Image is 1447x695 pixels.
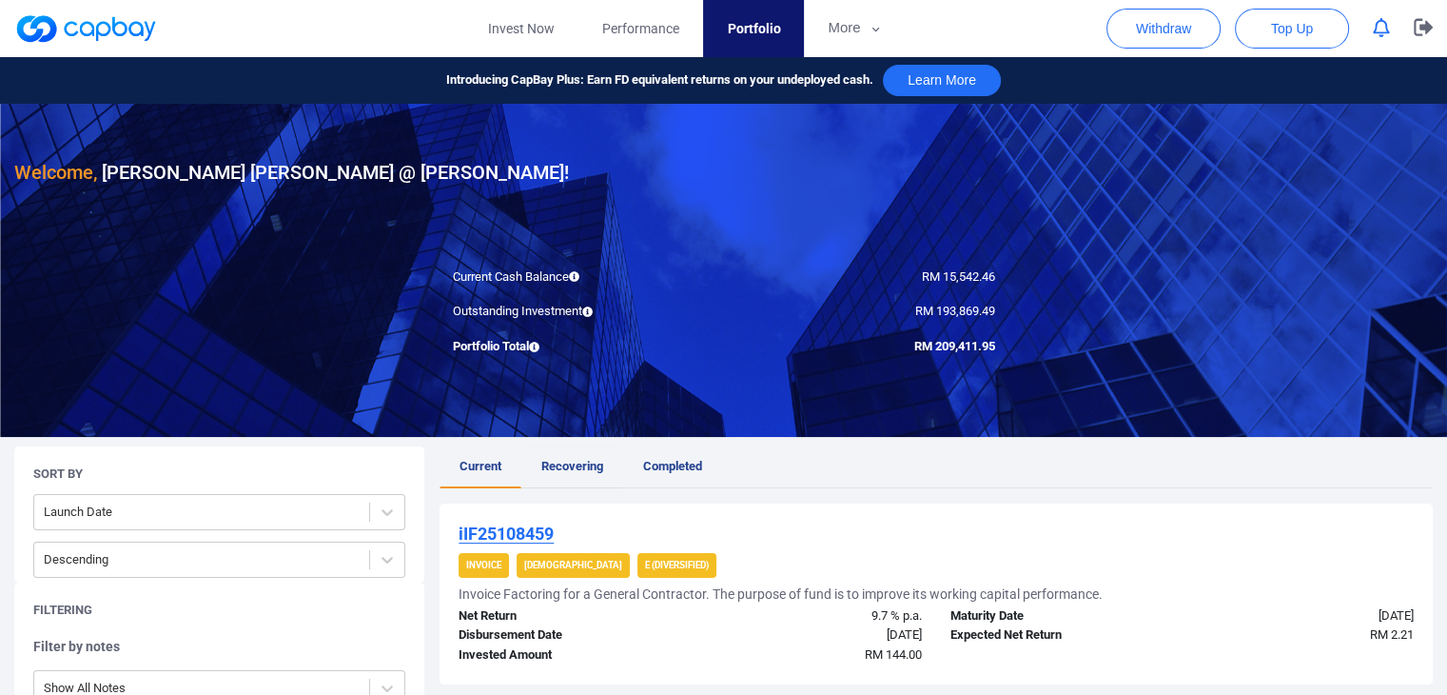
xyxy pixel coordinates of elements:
[439,268,724,288] div: Current Cash Balance
[1235,9,1349,49] button: Top Up
[727,18,780,39] span: Portfolio
[915,304,995,318] span: RM 193,869.49
[33,638,405,655] h5: Filter by notes
[444,645,690,665] div: Invested Amount
[33,602,92,619] h5: Filtering
[865,647,922,662] span: RM 144.00
[459,524,554,544] u: iIF25108459
[1106,9,1221,49] button: Withdraw
[33,466,83,483] h5: Sort By
[1271,19,1313,38] span: Top Up
[691,606,936,626] div: 9.7 % p.a.
[602,18,679,39] span: Performance
[444,606,690,626] div: Net Return
[691,625,936,645] div: [DATE]
[439,302,724,322] div: Outstanding Investment
[936,625,1182,645] div: Expected Net Return
[446,70,873,90] span: Introducing CapBay Plus: Earn FD equivalent returns on your undeployed cash.
[936,606,1182,626] div: Maturity Date
[922,269,995,284] span: RM 15,542.46
[643,459,702,473] span: Completed
[541,459,603,473] span: Recovering
[444,625,690,645] div: Disbursement Date
[1183,606,1428,626] div: [DATE]
[883,65,1001,96] button: Learn More
[1370,627,1414,642] span: RM 2.21
[645,560,709,570] strong: E (Diversified)
[466,560,501,570] strong: Invoice
[439,337,724,357] div: Portfolio Total
[914,339,995,353] span: RM 209,411.95
[14,157,569,188] h3: [PERSON_NAME] [PERSON_NAME] @ [PERSON_NAME] !
[460,459,501,473] span: Current
[524,560,622,570] strong: [DEMOGRAPHIC_DATA]
[459,586,1103,603] h5: Invoice Factoring for a General Contractor. The purpose of fund is to improve its working capital...
[14,161,97,184] span: Welcome,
